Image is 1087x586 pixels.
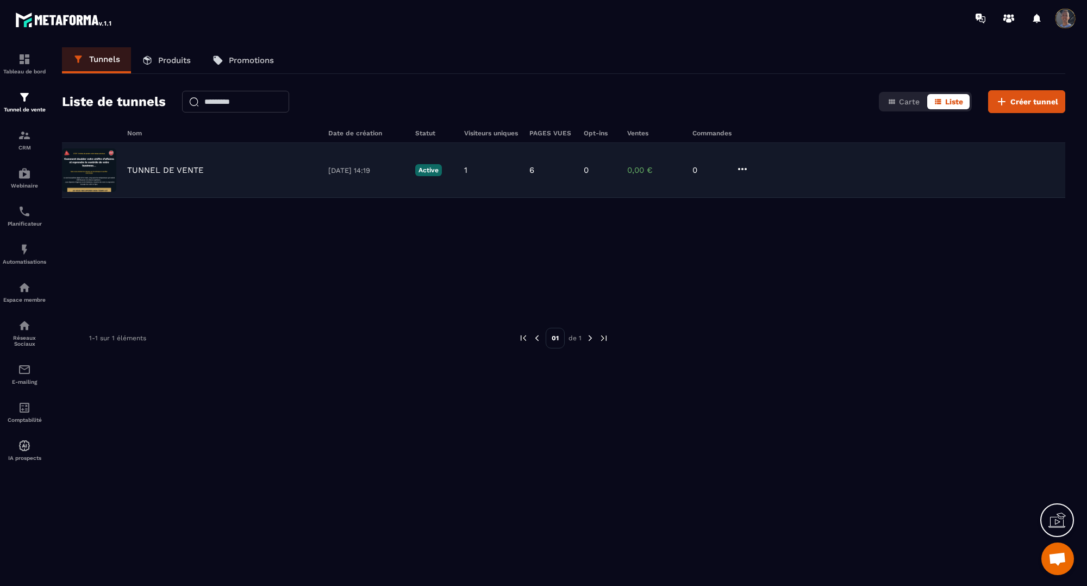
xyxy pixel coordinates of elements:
[15,10,113,29] img: logo
[529,129,573,137] h6: PAGES VUES
[584,165,589,175] p: 0
[18,401,31,414] img: accountant
[18,91,31,104] img: formation
[18,439,31,452] img: automations
[3,297,46,303] p: Espace membre
[17,28,26,37] img: website_grey.svg
[30,17,53,26] div: v 4.0.24
[3,235,46,273] a: automationsautomationsAutomatisations
[62,148,116,192] img: image
[881,94,926,109] button: Carte
[585,333,595,343] img: next
[627,165,682,175] p: 0,00 €
[3,197,46,235] a: schedulerschedulerPlanificateur
[229,55,274,65] p: Promotions
[18,363,31,376] img: email
[18,167,31,180] img: automations
[18,53,31,66] img: formation
[18,205,31,218] img: scheduler
[3,145,46,151] p: CRM
[123,63,132,72] img: tab_keywords_by_traffic_grey.svg
[18,319,31,332] img: social-network
[44,63,53,72] img: tab_domain_overview_orange.svg
[3,159,46,197] a: automationsautomationsWebinaire
[328,129,404,137] h6: Date de création
[62,47,131,73] a: Tunnels
[988,90,1065,113] button: Créer tunnel
[18,243,31,256] img: automations
[532,333,542,343] img: prev
[3,379,46,385] p: E-mailing
[89,54,120,64] p: Tunnels
[135,64,166,71] div: Mots-clés
[415,129,453,137] h6: Statut
[518,333,528,343] img: prev
[3,417,46,423] p: Comptabilité
[529,165,534,175] p: 6
[899,97,920,106] span: Carte
[62,91,166,113] h2: Liste de tunnels
[3,355,46,393] a: emailemailE-mailing
[127,129,317,137] h6: Nom
[3,68,46,74] p: Tableau de bord
[3,273,46,311] a: automationsautomationsEspace membre
[17,17,26,26] img: logo_orange.svg
[569,334,582,342] p: de 1
[692,129,732,137] h6: Commandes
[18,281,31,294] img: automations
[464,129,518,137] h6: Visiteurs uniques
[3,311,46,355] a: social-networksocial-networkRéseaux Sociaux
[3,455,46,461] p: IA prospects
[3,335,46,347] p: Réseaux Sociaux
[546,328,565,348] p: 01
[1010,96,1058,107] span: Créer tunnel
[692,165,725,175] p: 0
[3,183,46,189] p: Webinaire
[3,121,46,159] a: formationformationCRM
[127,165,204,175] p: TUNNEL DE VENTE
[415,164,442,176] p: Active
[1041,543,1074,575] a: Ouvrir le chat
[158,55,191,65] p: Produits
[202,47,285,73] a: Promotions
[3,259,46,265] p: Automatisations
[627,129,682,137] h6: Ventes
[328,166,404,174] p: [DATE] 14:19
[3,221,46,227] p: Planificateur
[599,333,609,343] img: next
[28,28,123,37] div: Domaine: [DOMAIN_NAME]
[927,94,970,109] button: Liste
[464,165,467,175] p: 1
[56,64,84,71] div: Domaine
[3,107,46,113] p: Tunnel de vente
[3,83,46,121] a: formationformationTunnel de vente
[131,47,202,73] a: Produits
[945,97,963,106] span: Liste
[3,45,46,83] a: formationformationTableau de bord
[89,334,146,342] p: 1-1 sur 1 éléments
[3,393,46,431] a: accountantaccountantComptabilité
[18,129,31,142] img: formation
[584,129,616,137] h6: Opt-ins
